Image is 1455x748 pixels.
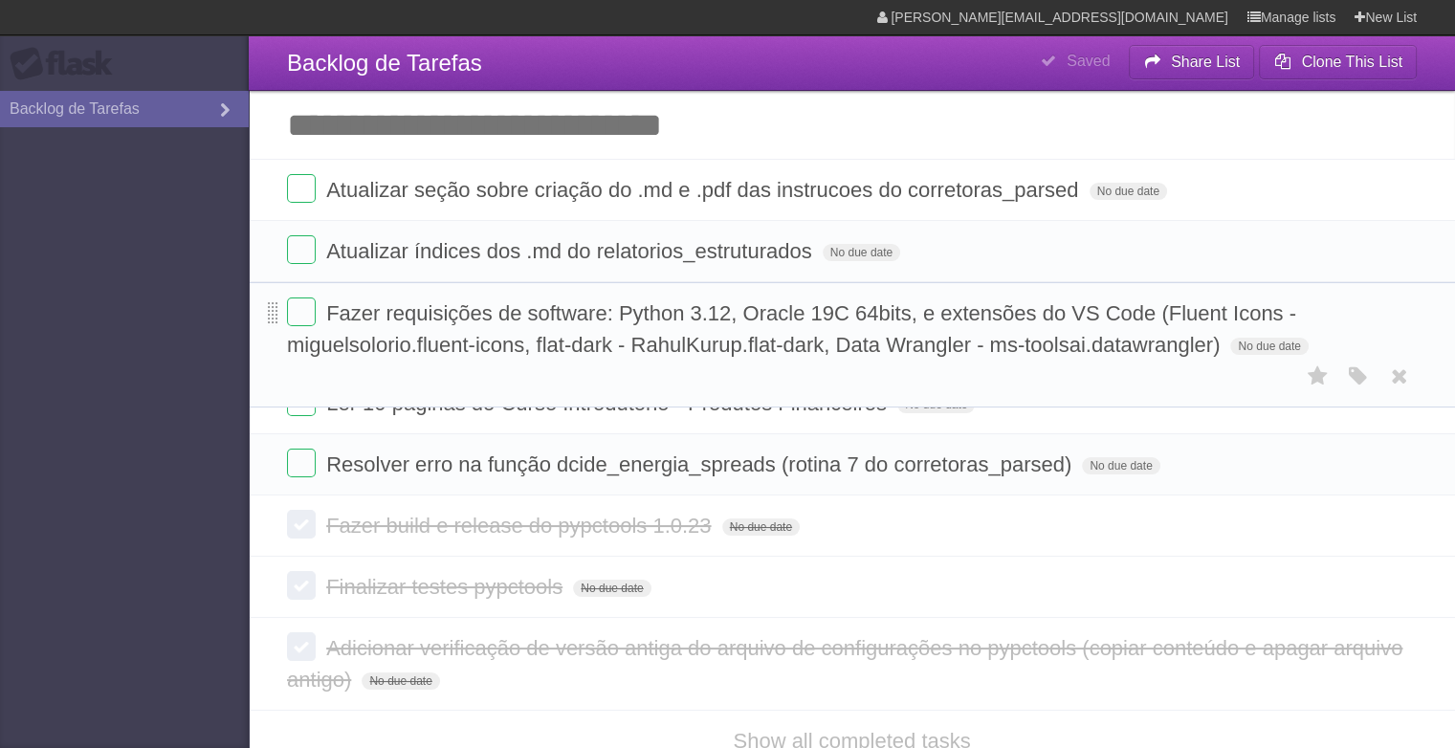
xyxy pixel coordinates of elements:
[326,514,716,538] span: Fazer build e release do pypctools 1.0.23
[1259,45,1417,79] button: Clone This List
[1230,338,1308,355] span: No due date
[287,297,316,326] label: Done
[287,174,316,203] label: Done
[573,580,650,597] span: No due date
[1301,54,1402,70] b: Clone This List
[287,632,316,661] label: Done
[10,47,124,81] div: Flask
[722,518,800,536] span: No due date
[326,178,1083,202] span: Atualizar seção sobre criação do .md e .pdf das instrucoes do corretoras_parsed
[1090,183,1167,200] span: No due date
[287,449,316,477] label: Done
[287,235,316,264] label: Done
[823,244,900,261] span: No due date
[326,452,1076,476] span: Resolver erro na função dcide_energia_spreads (rotina 7 do corretoras_parsed)
[362,672,439,690] span: No due date
[1300,361,1336,392] label: Star task
[287,636,1402,692] span: Adicionar verificação de versão antiga do arquivo de configurações no pypctools (copiar conteúdo ...
[1129,45,1255,79] button: Share List
[326,575,567,599] span: Finalizar testes pypctools
[1171,54,1240,70] b: Share List
[287,50,482,76] span: Backlog de Tarefas
[326,391,892,415] span: Ler 10 páginas do Curso Introdutório - Produtos Financeiros
[287,510,316,539] label: Done
[1067,53,1110,69] b: Saved
[287,571,316,600] label: Done
[287,301,1296,357] span: Fazer requisições de software: Python 3.12, Oracle 19C 64bits, e extensões do VS Code (Fluent Ico...
[326,239,816,263] span: Atualizar índices dos .md do relatorios_estruturados
[1082,457,1159,474] span: No due date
